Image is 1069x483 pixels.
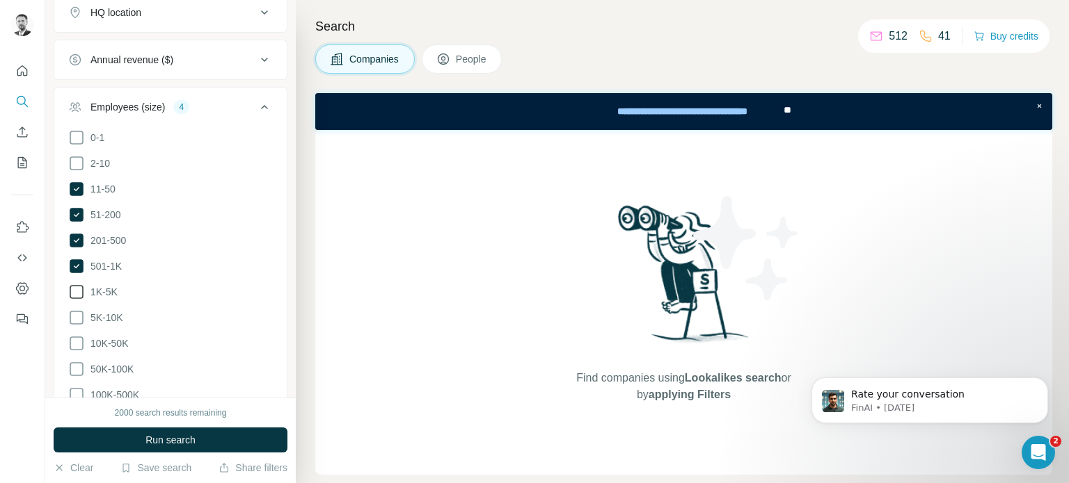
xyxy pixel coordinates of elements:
img: Surfe Illustration - Woman searching with binoculars [612,202,757,357]
span: 2-10 [85,156,110,170]
span: People [456,52,488,66]
span: 10K-50K [85,336,128,350]
span: Companies [349,52,400,66]
button: Share filters [219,461,287,475]
p: 41 [938,28,951,44]
button: My lists [11,150,33,175]
img: Avatar [11,14,33,36]
iframe: Intercom notifications message [791,348,1069,445]
iframe: Banner [315,93,1052,130]
div: HQ location [90,6,141,19]
span: applying Filters [649,388,731,400]
button: Employees (size)4 [54,90,287,129]
span: 0-1 [85,131,104,145]
span: 50K-100K [85,362,134,376]
button: Run search [54,427,287,452]
button: Buy credits [974,26,1038,46]
span: Lookalikes search [685,372,782,384]
span: 201-500 [85,234,126,247]
span: 11-50 [85,182,116,196]
h4: Search [315,17,1052,36]
span: 501-1K [85,259,122,273]
span: 51-200 [85,208,121,222]
button: Search [11,89,33,114]
button: Use Surfe on LinkedIn [11,215,33,240]
p: 512 [889,28,908,44]
span: 1K-5K [85,285,118,299]
div: Employees (size) [90,100,165,114]
span: Run search [145,433,196,447]
button: Enrich CSV [11,120,33,145]
button: Clear [54,461,93,475]
span: Find companies using or by [572,370,795,403]
span: 5K-10K [85,311,123,325]
button: Use Surfe API [11,245,33,270]
button: Dashboard [11,276,33,301]
button: Annual revenue ($) [54,43,287,76]
button: Save search [120,461,191,475]
span: 2 [1050,436,1061,447]
div: Annual revenue ($) [90,53,173,67]
div: 4 [173,101,189,113]
span: 100K-500K [85,388,139,402]
iframe: Intercom live chat [1022,436,1055,469]
img: Surfe Illustration - Stars [684,186,809,311]
button: Feedback [11,306,33,331]
button: Quick start [11,58,33,83]
div: 2000 search results remaining [115,407,227,419]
